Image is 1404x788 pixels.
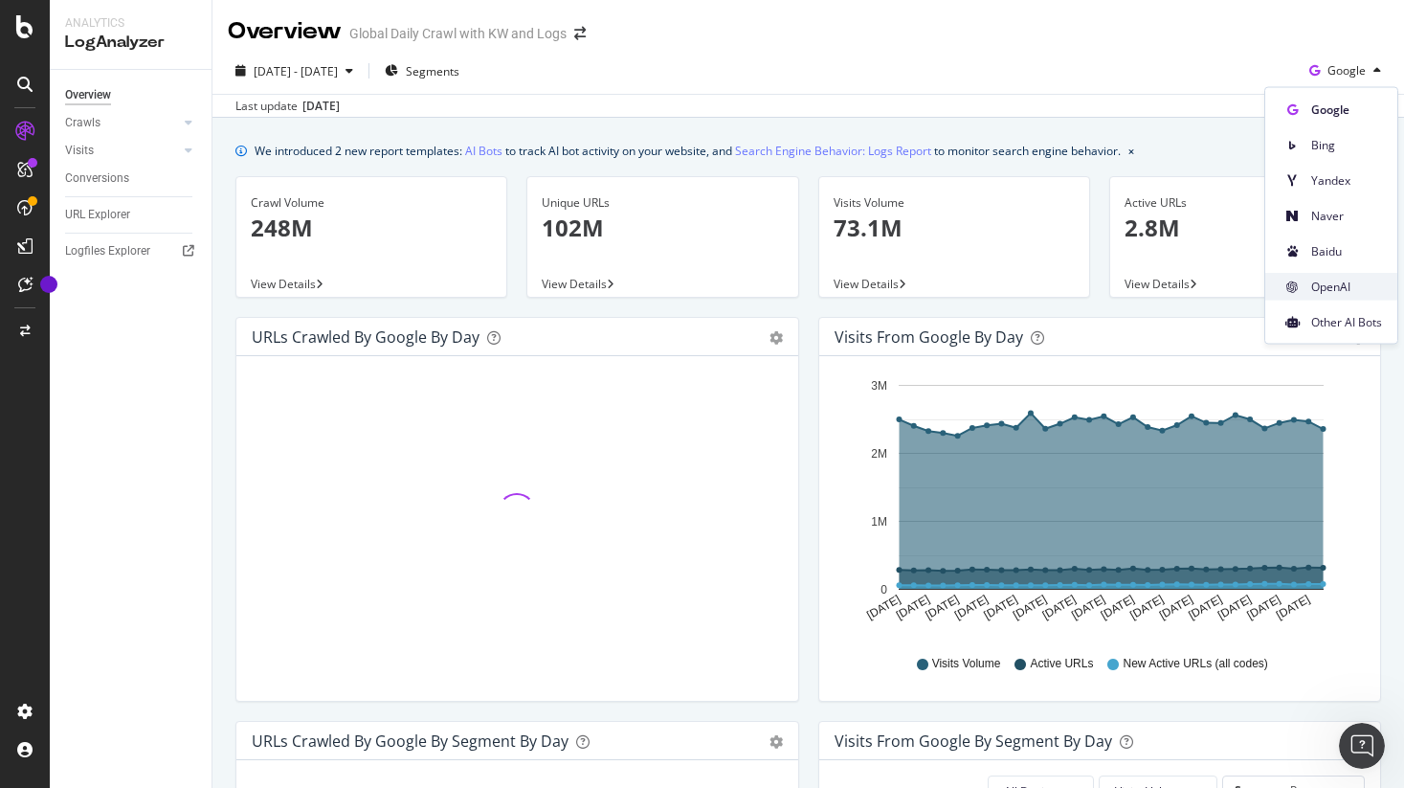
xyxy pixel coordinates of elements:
span: Google [1327,62,1366,79]
span: Naver [1311,207,1382,224]
div: Visits from Google By Segment By Day [835,732,1112,751]
div: URLs Crawled by Google By Segment By Day [252,732,568,751]
text: [DATE] [893,593,931,622]
div: Analytics [65,15,196,32]
text: [DATE] [1039,593,1078,622]
div: Crawl Volume [251,194,492,212]
p: 2.8M [1125,212,1366,244]
a: Overview [65,85,198,105]
span: Active URLs [1030,656,1093,672]
text: [DATE] [1186,593,1224,622]
text: [DATE] [1011,593,1049,622]
a: AI Bots [465,141,502,161]
text: [DATE] [923,593,961,622]
a: Crawls [65,113,179,133]
span: Yandex [1311,171,1382,189]
span: Visits Volume [932,656,1001,672]
div: Visits from Google by day [835,327,1023,347]
a: Logfiles Explorer [65,241,198,261]
span: View Details [834,276,899,292]
span: Bing [1311,136,1382,153]
div: URL Explorer [65,205,130,225]
span: Other AI Bots [1311,313,1382,330]
span: View Details [542,276,607,292]
svg: A chart. [835,371,1366,638]
div: Global Daily Crawl with KW and Logs [349,24,567,43]
text: [DATE] [981,593,1019,622]
text: [DATE] [1127,593,1166,622]
p: 102M [542,212,783,244]
p: 73.1M [834,212,1075,244]
text: [DATE] [1069,593,1107,622]
span: Segments [406,63,459,79]
div: LogAnalyzer [65,32,196,54]
div: [DATE] [302,98,340,115]
div: gear [769,331,783,345]
text: [DATE] [864,593,903,622]
text: [DATE] [952,593,991,622]
a: URL Explorer [65,205,198,225]
span: [DATE] - [DATE] [254,63,338,79]
text: 1M [871,515,887,529]
div: Tooltip anchor [40,276,57,293]
div: URLs Crawled by Google by day [252,327,479,347]
text: 0 [880,583,887,597]
text: 2M [871,447,887,461]
span: View Details [1125,276,1190,292]
button: close banner [1124,137,1139,165]
text: [DATE] [1274,593,1312,622]
text: [DATE] [1098,593,1136,622]
div: Last update [235,98,340,115]
button: [DATE] - [DATE] [228,56,361,86]
a: Conversions [65,169,198,189]
iframe: Intercom live chat [1339,723,1385,769]
span: View Details [251,276,316,292]
div: Crawls [65,113,100,133]
div: Active URLs [1125,194,1366,212]
div: Visits Volume [834,194,1075,212]
text: [DATE] [1215,593,1254,622]
button: Segments [377,56,467,86]
p: 248M [251,212,492,244]
div: Conversions [65,169,129,189]
text: [DATE] [1156,593,1194,622]
div: Overview [228,15,342,48]
text: 3M [871,379,887,393]
span: OpenAI [1311,278,1382,295]
div: Overview [65,85,111,105]
a: Search Engine Behavior: Logs Report [735,141,931,161]
span: Baidu [1311,242,1382,259]
div: We introduced 2 new report templates: to track AI bot activity on your website, and to monitor se... [255,141,1121,161]
button: Google [1302,56,1389,86]
div: arrow-right-arrow-left [574,27,586,40]
span: Google [1311,101,1382,118]
div: gear [769,735,783,749]
span: New Active URLs (all codes) [1123,656,1267,672]
div: Unique URLs [542,194,783,212]
div: info banner [235,141,1381,161]
text: [DATE] [1244,593,1282,622]
div: Logfiles Explorer [65,241,150,261]
a: Visits [65,141,179,161]
div: Visits [65,141,94,161]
